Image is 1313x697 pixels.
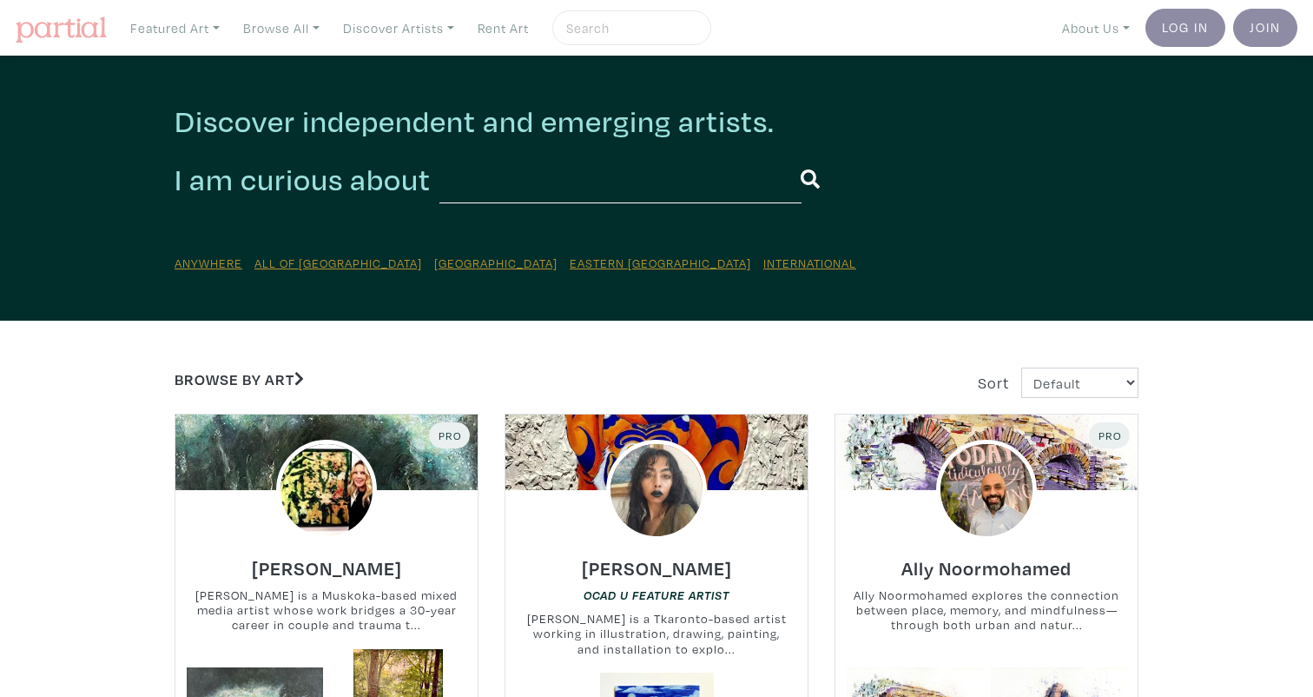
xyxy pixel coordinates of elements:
[276,440,377,541] img: phpThumb.php
[235,10,327,46] a: Browse All
[1145,9,1225,47] a: Log In
[252,552,402,572] a: [PERSON_NAME]
[437,428,462,442] span: Pro
[175,161,431,199] h2: I am curious about
[254,255,422,271] a: All of [GEOGRAPHIC_DATA]
[936,440,1037,541] img: phpThumb.php
[978,373,1009,393] span: Sort
[175,255,242,271] a: Anywhere
[1054,10,1138,46] a: About Us
[175,103,1138,140] h2: Discover independent and emerging artists.
[1233,9,1297,47] a: Join
[335,10,462,46] a: Discover Artists
[505,611,808,657] small: [PERSON_NAME] is a Tkaronto-based artist working in illustration, drawing, painting, and installa...
[564,17,695,39] input: Search
[606,440,707,541] img: phpThumb.php
[252,556,402,580] h6: [PERSON_NAME]
[901,552,1072,572] a: Ally Noormohamed
[584,587,729,603] a: OCAD U Feature Artist
[434,255,558,271] a: [GEOGRAPHIC_DATA]
[570,255,751,271] a: Eastern [GEOGRAPHIC_DATA]
[175,587,478,634] small: [PERSON_NAME] is a Muskoka-based mixed media artist whose work bridges a 30-year career in couple...
[835,587,1138,634] small: Ally Noormohamed explores the connection between place, memory, and mindfulness—through both urba...
[470,10,537,46] a: Rent Art
[763,255,856,271] a: International
[584,588,729,602] em: OCAD U Feature Artist
[122,10,228,46] a: Featured Art
[901,556,1072,580] h6: Ally Noormohamed
[1097,428,1122,442] span: Pro
[175,369,304,389] a: Browse by Art
[582,552,732,572] a: [PERSON_NAME]
[582,556,732,580] h6: [PERSON_NAME]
